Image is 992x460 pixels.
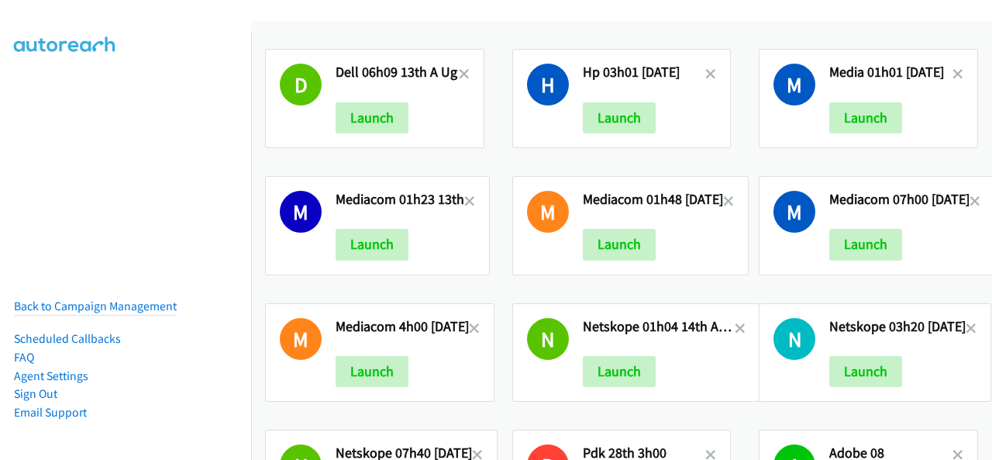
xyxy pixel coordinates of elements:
h1: N [527,318,569,360]
h1: N [773,318,815,360]
button: Launch [583,229,656,260]
h1: H [527,64,569,105]
h2: Mediacom 4h00 [DATE] [336,318,469,336]
button: Launch [583,102,656,133]
h2: Mediacom 01h48 [DATE] [583,191,723,209]
h2: Dell 06h09 13th A Ug [336,64,459,81]
button: Launch [336,229,408,260]
a: Email Support [14,405,87,420]
h2: Netskope 03h20 [DATE] [829,318,966,336]
button: Launch [829,102,902,133]
button: Launch [336,356,408,387]
h1: D [280,64,322,105]
a: Sign Out [14,386,57,401]
button: Launch [583,356,656,387]
h2: Mediacom 07h00 [DATE] [829,191,970,209]
h1: M [280,191,322,233]
h1: M [527,191,569,233]
h1: M [773,191,815,233]
h2: Media 01h01 [DATE] [829,64,952,81]
button: Launch [829,229,902,260]
a: FAQ [14,350,34,365]
h2: Mediacom 01h23 13th [336,191,464,209]
a: Back to Campaign Management [14,299,177,313]
button: Launch [336,102,408,133]
h1: M [280,318,322,360]
h1: M [773,64,815,105]
a: Scheduled Callbacks [14,331,121,346]
h2: Netskope 01h04 14th Augu [583,318,735,336]
a: Agent Settings [14,368,88,383]
h2: Hp 03h01 [DATE] [583,64,706,81]
button: Launch [829,356,902,387]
